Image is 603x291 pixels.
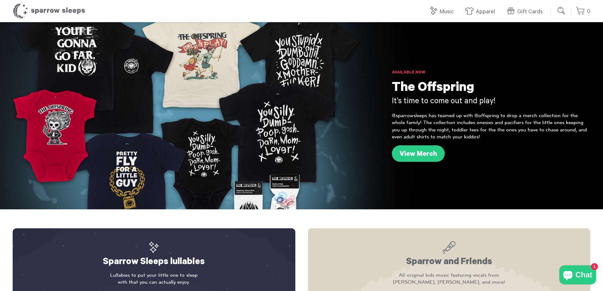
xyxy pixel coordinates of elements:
[555,4,568,17] input: Submit
[392,81,590,97] h1: The Offspring
[25,272,283,286] p: Lullabies to put your little one to sleep
[392,145,445,162] a: View Merch
[13,3,85,19] h1: Sparrow Sleeps
[321,241,578,269] h2: Sparrow and Friends
[321,272,578,286] p: All-original kids music featuring vocals from
[392,112,590,141] p: @sparrowsleeps has teamed up with @offspring to drop a merch collection for the whole family! The...
[25,279,283,286] span: with that you can actually enjoy.
[429,5,457,19] a: Music
[392,97,590,107] h3: It's time to come out and play!
[576,5,590,18] a: 0
[392,70,590,76] h6: Available Now
[557,265,598,286] inbox-online-store-chat: Shopify online store chat
[465,5,498,19] a: Apparel
[506,5,546,19] a: Gift Cards
[25,241,283,269] h2: Sparrow Sleeps lullabies
[321,279,578,286] span: [PERSON_NAME], [PERSON_NAME], and more!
